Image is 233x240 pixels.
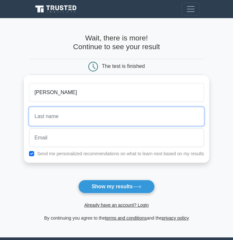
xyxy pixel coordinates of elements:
[20,214,213,222] div: By continuing you agree to the and the
[162,215,189,221] a: privacy policy
[182,3,200,16] button: Toggle navigation
[84,202,149,208] a: Already have an account? Login
[78,180,154,193] button: Show my results
[24,34,209,51] h4: Wait, there is more! Continue to see your result
[105,215,147,221] a: terms and conditions
[37,151,204,156] label: Send me personalized recommendations on what to learn next based on my results
[29,107,204,126] input: Last name
[29,128,204,147] input: Email
[102,63,145,69] div: The test is finished
[29,83,204,102] input: First name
